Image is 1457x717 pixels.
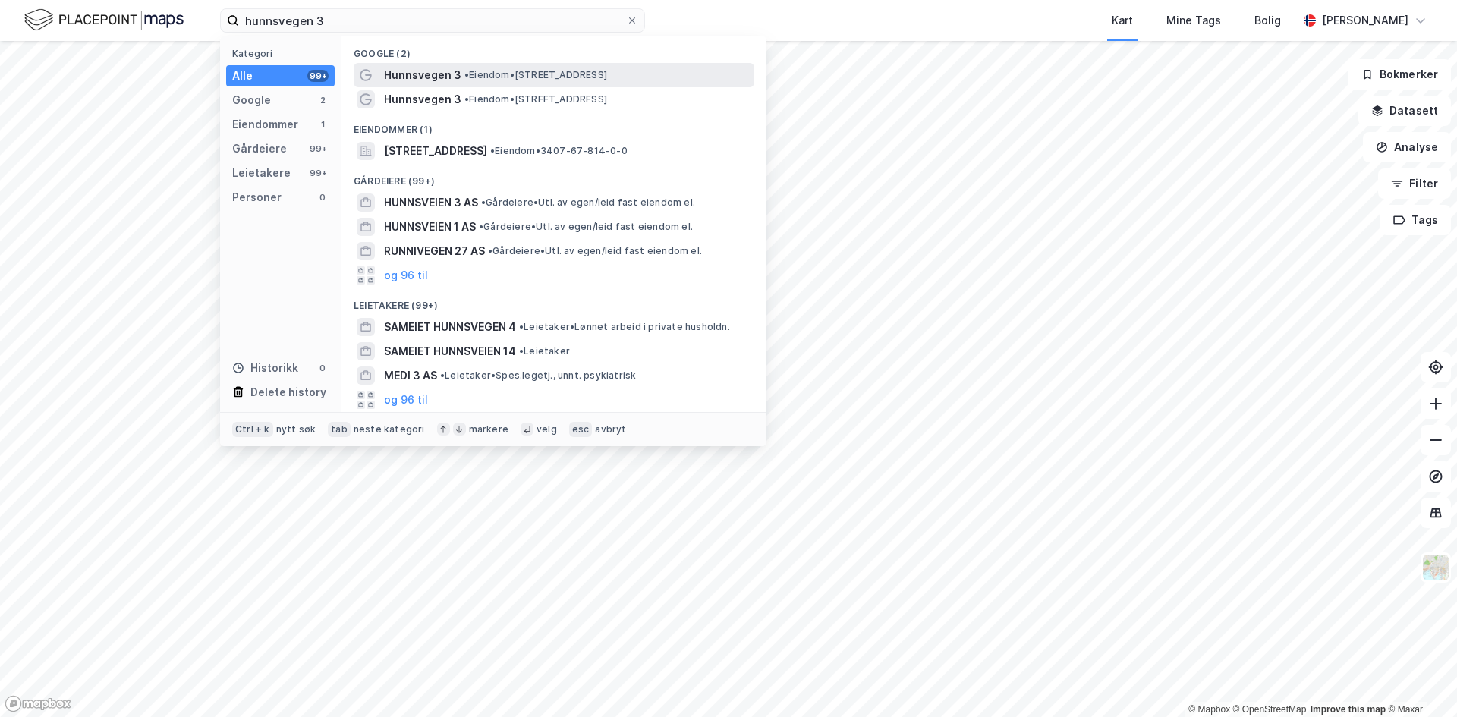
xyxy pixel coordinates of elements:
[232,140,287,158] div: Gårdeiere
[490,145,628,157] span: Eiendom • 3407-67-814-0-0
[384,66,461,84] span: Hunnsvegen 3
[384,242,485,260] span: RUNNIVEGEN 27 AS
[316,94,329,106] div: 2
[488,245,702,257] span: Gårdeiere • Utl. av egen/leid fast eiendom el.
[307,167,329,179] div: 99+
[490,145,495,156] span: •
[1358,96,1451,126] button: Datasett
[1378,168,1451,199] button: Filter
[307,70,329,82] div: 99+
[519,345,570,357] span: Leietaker
[1380,205,1451,235] button: Tags
[384,318,516,336] span: SAMEIET HUNNSVEGEN 4
[519,321,524,332] span: •
[232,188,282,206] div: Personer
[341,36,766,63] div: Google (2)
[469,423,508,436] div: markere
[1112,11,1133,30] div: Kart
[384,218,476,236] span: HUNNSVEIEN 1 AS
[307,143,329,155] div: 99+
[24,7,184,33] img: logo.f888ab2527a4732fd821a326f86c7f29.svg
[464,93,469,105] span: •
[488,245,492,256] span: •
[316,191,329,203] div: 0
[232,164,291,182] div: Leietakere
[384,391,428,409] button: og 96 til
[479,221,483,232] span: •
[232,48,335,59] div: Kategori
[341,112,766,139] div: Eiendommer (1)
[479,221,693,233] span: Gårdeiere • Utl. av egen/leid fast eiendom el.
[384,266,428,285] button: og 96 til
[464,69,607,81] span: Eiendom • [STREET_ADDRESS]
[232,115,298,134] div: Eiendommer
[384,142,487,160] span: [STREET_ADDRESS]
[1311,704,1386,715] a: Improve this map
[440,370,445,381] span: •
[341,288,766,315] div: Leietakere (99+)
[384,366,437,385] span: MEDI 3 AS
[1348,59,1451,90] button: Bokmerker
[328,422,351,437] div: tab
[316,362,329,374] div: 0
[239,9,626,32] input: Søk på adresse, matrikkel, gårdeiere, leietakere eller personer
[569,422,593,437] div: esc
[384,193,478,212] span: HUNNSVEIEN 3 AS
[1166,11,1221,30] div: Mine Tags
[341,163,766,190] div: Gårdeiere (99+)
[250,383,326,401] div: Delete history
[519,321,730,333] span: Leietaker • Lønnet arbeid i private husholdn.
[1363,132,1451,162] button: Analyse
[1322,11,1408,30] div: [PERSON_NAME]
[232,422,273,437] div: Ctrl + k
[440,370,636,382] span: Leietaker • Spes.legetj., unnt. psykiatrisk
[1381,644,1457,717] iframe: Chat Widget
[232,67,253,85] div: Alle
[1233,704,1307,715] a: OpenStreetMap
[276,423,316,436] div: nytt søk
[1254,11,1281,30] div: Bolig
[595,423,626,436] div: avbryt
[384,342,516,360] span: SAMEIET HUNNSVEIEN 14
[481,197,695,209] span: Gårdeiere • Utl. av egen/leid fast eiendom el.
[5,695,71,712] a: Mapbox homepage
[232,359,298,377] div: Historikk
[316,118,329,131] div: 1
[519,345,524,357] span: •
[537,423,557,436] div: velg
[464,69,469,80] span: •
[1188,704,1230,715] a: Mapbox
[464,93,607,105] span: Eiendom • [STREET_ADDRESS]
[481,197,486,208] span: •
[354,423,425,436] div: neste kategori
[1381,644,1457,717] div: Kontrollprogram for chat
[384,90,461,108] span: Hunnsvegen 3
[232,91,271,109] div: Google
[1421,553,1450,582] img: Z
